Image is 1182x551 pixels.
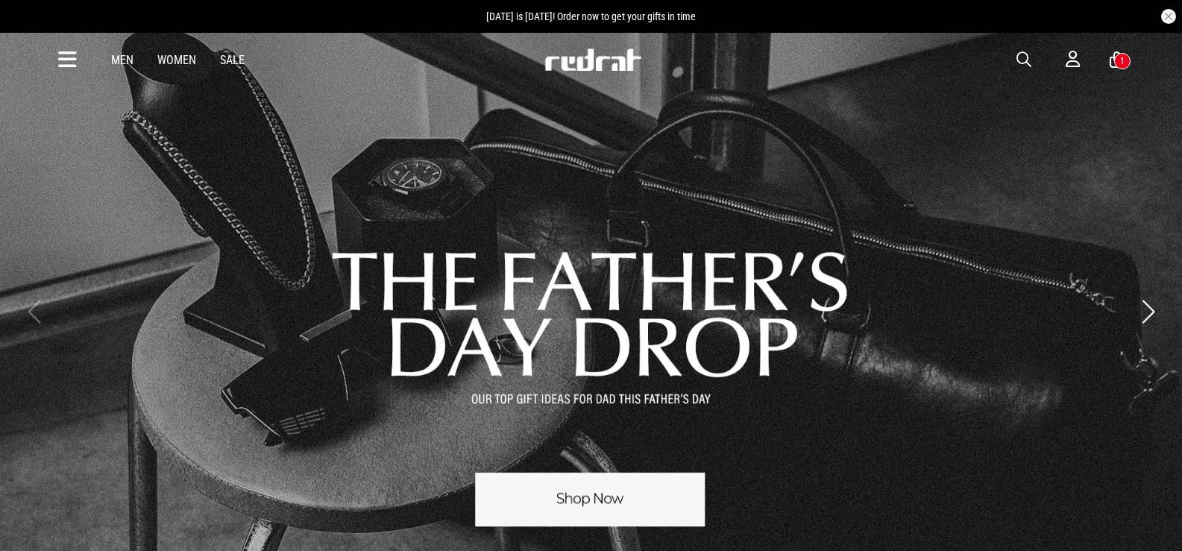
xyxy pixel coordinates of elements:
[24,295,44,328] button: Previous slide
[220,53,245,67] a: Sale
[111,53,133,67] a: Men
[1120,56,1125,66] div: 1
[486,10,696,22] span: [DATE] is [DATE]! Order now to get your gifts in time
[1110,52,1124,68] a: 1
[157,53,196,67] a: Women
[544,48,642,71] img: Redrat logo
[1138,295,1158,328] button: Next slide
